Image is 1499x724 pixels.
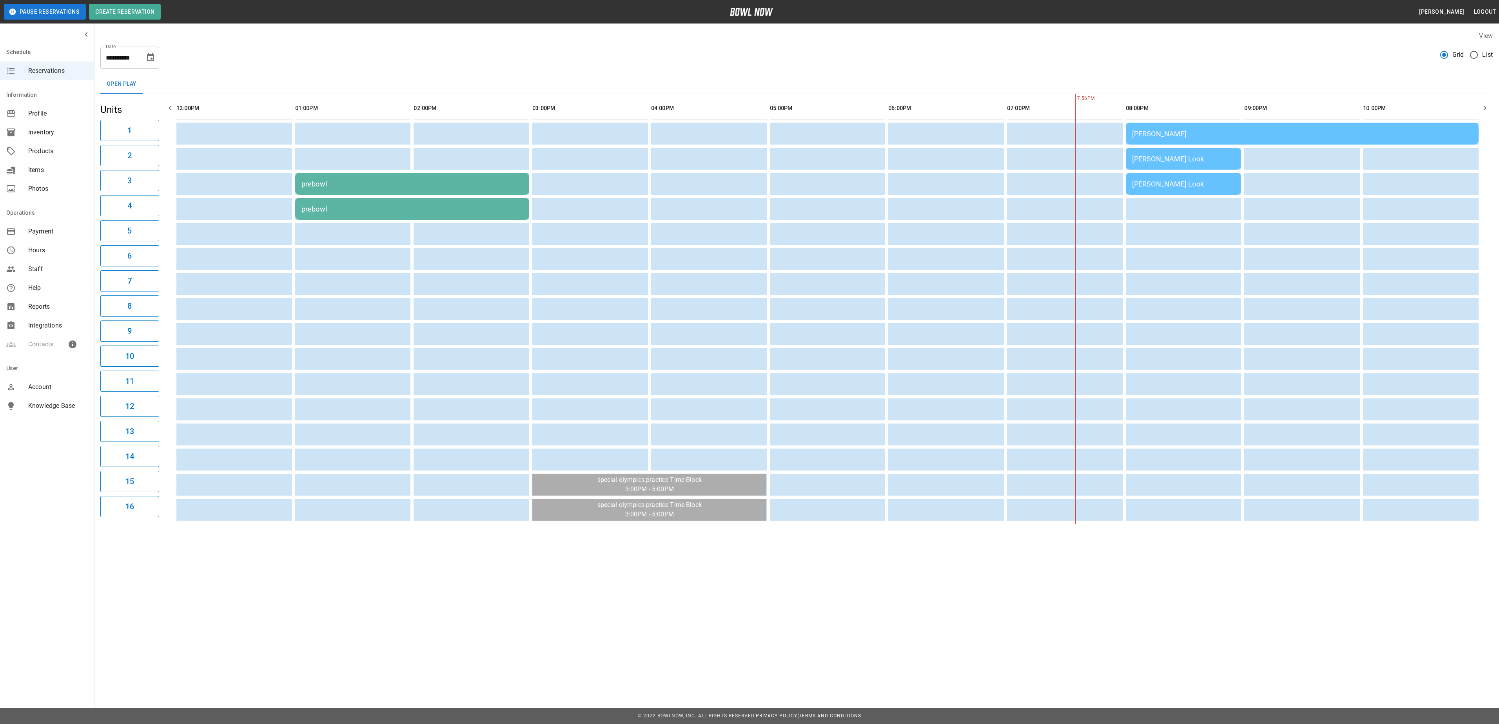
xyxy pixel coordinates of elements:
[28,264,88,274] span: Staff
[1471,5,1499,19] button: Logout
[100,170,159,191] button: 3
[1452,50,1464,60] span: Grid
[4,4,86,20] button: Pause Reservations
[127,325,132,337] h6: 9
[100,103,159,116] h5: Units
[28,321,88,330] span: Integrations
[125,375,134,387] h6: 11
[799,713,861,719] a: Terms and Conditions
[28,283,88,293] span: Help
[1075,95,1077,103] span: 7:56PM
[28,382,88,392] span: Account
[28,227,88,236] span: Payment
[127,250,132,262] h6: 6
[28,165,88,175] span: Items
[125,500,134,513] h6: 16
[28,184,88,194] span: Photos
[28,302,88,311] span: Reports
[100,346,159,367] button: 10
[651,97,767,119] th: 04:00PM
[770,97,886,119] th: 05:00PM
[100,220,159,241] button: 5
[100,75,1493,94] div: inventory tabs
[28,109,88,118] span: Profile
[100,245,159,266] button: 6
[100,120,159,141] button: 1
[1007,97,1123,119] th: 07:00PM
[127,199,132,212] h6: 4
[173,94,1482,524] table: sticky table
[730,8,773,16] img: logo
[100,471,159,492] button: 15
[1132,130,1473,138] div: [PERSON_NAME]
[125,475,134,488] h6: 15
[127,275,132,287] h6: 7
[28,246,88,255] span: Hours
[1132,155,1235,163] div: [PERSON_NAME] Look
[100,195,159,216] button: 4
[125,400,134,413] h6: 12
[127,124,132,137] h6: 1
[301,205,523,213] div: prebowl
[301,180,523,188] div: prebowl
[125,450,134,463] h6: 14
[1244,97,1360,119] th: 09:00PM
[295,97,411,119] th: 01:00PM
[756,713,797,719] a: Privacy Policy
[100,75,143,94] button: Open Play
[89,4,161,20] button: Create Reservation
[100,295,159,317] button: 8
[28,401,88,411] span: Knowledge Base
[176,97,292,119] th: 12:00PM
[1482,50,1493,60] span: List
[100,371,159,392] button: 11
[127,174,132,187] h6: 3
[1363,97,1479,119] th: 10:00PM
[100,396,159,417] button: 12
[143,50,158,65] button: Choose date, selected date is Oct 11, 2025
[28,128,88,137] span: Inventory
[888,97,1004,119] th: 06:00PM
[28,147,88,156] span: Products
[127,224,132,237] h6: 5
[125,350,134,362] h6: 10
[638,713,756,719] span: © 2022 BowlNow, Inc. All Rights Reserved.
[100,145,159,166] button: 2
[100,446,159,467] button: 14
[100,320,159,342] button: 9
[1479,32,1493,40] label: View
[125,425,134,438] h6: 13
[127,149,132,162] h6: 2
[1126,97,1241,119] th: 08:00PM
[28,66,88,76] span: Reservations
[1132,180,1235,188] div: [PERSON_NAME] Look
[100,421,159,442] button: 13
[414,97,529,119] th: 02:00PM
[100,496,159,517] button: 16
[127,300,132,312] h6: 8
[1416,5,1467,19] button: [PERSON_NAME]
[100,270,159,291] button: 7
[532,97,648,119] th: 03:00PM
